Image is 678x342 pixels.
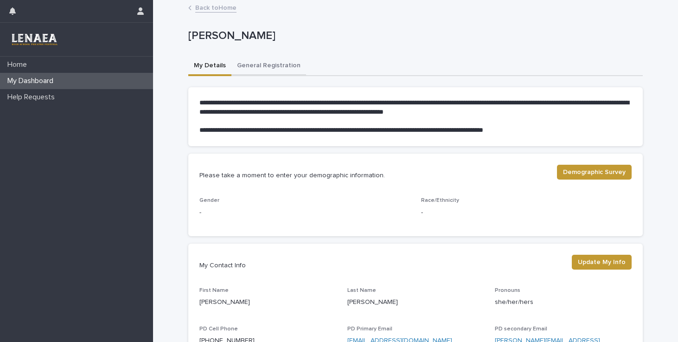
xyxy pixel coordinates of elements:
[199,297,336,307] p: [PERSON_NAME]
[557,165,632,180] button: Demographic Survey
[347,326,392,332] span: PD Primary Email
[199,288,229,293] span: First Name
[231,57,306,76] button: General Registration
[188,57,231,76] button: My Details
[347,297,484,307] p: [PERSON_NAME]
[7,30,61,49] img: 3TRreipReCSEaaZc33pQ
[199,198,219,203] span: Gender
[199,326,238,332] span: PD Cell Phone
[199,171,550,180] p: Please take a moment to enter your demographic information.
[495,297,632,307] p: she/her/hers
[572,255,632,270] button: Update My Info
[195,2,237,13] a: Back toHome
[421,208,632,218] p: -
[199,261,564,270] p: My Contact Info
[347,288,376,293] span: Last Name
[4,77,61,85] p: My Dashboard
[495,326,547,332] span: PD secondary Email
[188,29,639,43] p: [PERSON_NAME]
[578,258,626,267] span: Update My Info
[4,60,34,69] p: Home
[199,208,410,218] p: -
[563,168,626,177] span: Demographic Survey
[4,93,62,102] p: Help Requests
[495,288,520,293] span: Pronouns
[421,198,459,203] span: Race/Ethnicity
